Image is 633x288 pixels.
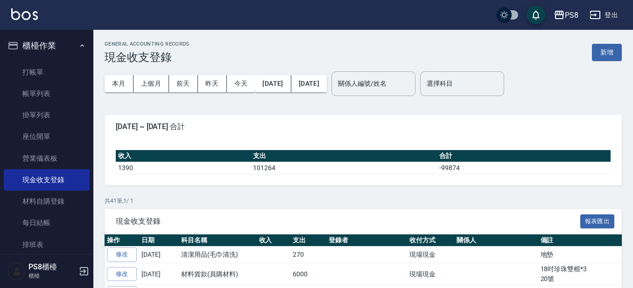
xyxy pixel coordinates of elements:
[198,75,227,92] button: 昨天
[4,83,90,104] a: 帳單列表
[580,216,615,225] a: 報表匯出
[28,262,76,272] h5: PS8櫃檯
[291,75,327,92] button: [DATE]
[454,234,538,247] th: 關係人
[107,247,137,262] a: 修改
[4,169,90,191] a: 現金收支登錄
[586,7,622,24] button: 登出
[4,62,90,83] a: 打帳單
[592,48,622,56] a: 新增
[116,162,251,174] td: 1390
[255,75,291,92] button: [DATE]
[139,234,179,247] th: 日期
[257,234,291,247] th: 收入
[4,34,90,58] button: 櫃檯作業
[4,148,90,169] a: 營業儀表板
[565,9,578,21] div: PS8
[179,263,257,285] td: 材料貨款(員購材料)
[107,267,137,281] a: 修改
[169,75,198,92] button: 前天
[290,263,326,285] td: 6000
[4,234,90,255] a: 排班表
[139,263,179,285] td: [DATE]
[407,263,454,285] td: 現場現金
[116,217,580,226] span: 現金收支登錄
[407,234,454,247] th: 收付方式
[116,122,611,131] span: [DATE] ~ [DATE] 合計
[227,75,255,92] button: 今天
[290,234,326,247] th: 支出
[105,41,190,47] h2: GENERAL ACCOUNTING RECORDS
[592,44,622,61] button: 新增
[251,150,437,162] th: 支出
[580,214,615,229] button: 報表匯出
[527,6,545,24] button: save
[4,191,90,212] a: 材料自購登錄
[251,162,437,174] td: 101264
[105,75,134,92] button: 本月
[407,247,454,263] td: 現場現金
[290,247,326,263] td: 270
[4,104,90,126] a: 掛單列表
[116,150,251,162] th: 收入
[437,162,611,174] td: -99874
[4,212,90,233] a: 每日結帳
[326,234,407,247] th: 登錄者
[105,234,139,247] th: 操作
[139,247,179,263] td: [DATE]
[179,234,257,247] th: 科目名稱
[4,126,90,147] a: 座位開單
[437,150,611,162] th: 合計
[550,6,582,25] button: PS8
[28,272,76,280] p: 櫃檯
[105,51,190,64] h3: 現金收支登錄
[179,247,257,263] td: 清潔用品(毛巾清洗)
[7,262,26,281] img: Person
[11,8,38,20] img: Logo
[105,197,622,205] p: 共 41 筆, 1 / 1
[134,75,169,92] button: 上個月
